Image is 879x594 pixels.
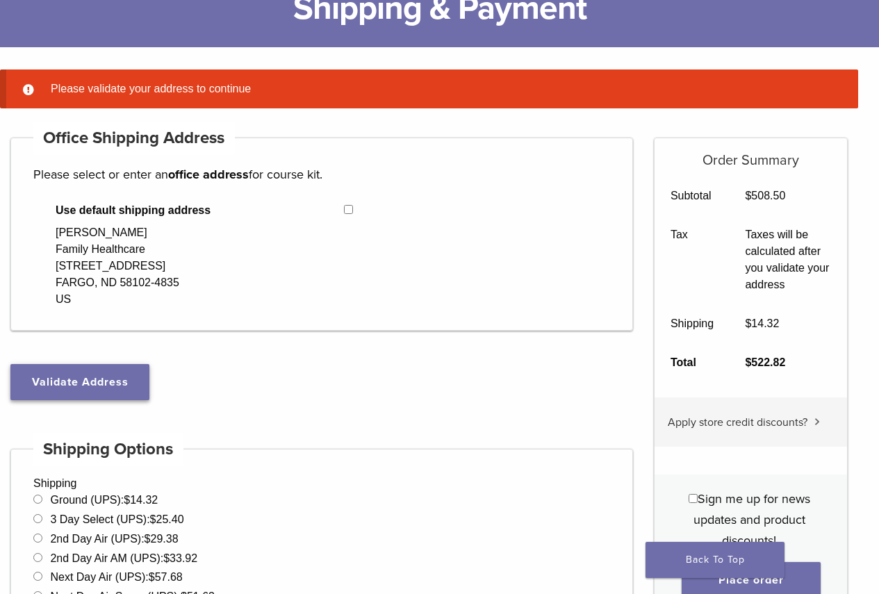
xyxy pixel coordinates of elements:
[124,494,158,506] bdi: 14.32
[149,571,155,583] span: $
[163,552,197,564] bdi: 33.92
[33,122,235,155] h4: Office Shipping Address
[814,418,820,425] img: caret.svg
[145,533,151,545] span: $
[745,317,779,329] bdi: 14.32
[33,164,610,185] p: Please select or enter an for course kit.
[693,491,810,548] span: Sign me up for news updates and product discounts!
[655,138,847,169] h5: Order Summary
[150,513,184,525] bdi: 25.40
[745,356,785,368] bdi: 522.82
[50,494,158,506] label: Ground (UPS):
[33,433,183,466] h4: Shipping Options
[745,190,751,201] span: $
[655,176,730,215] th: Subtotal
[50,513,183,525] label: 3 Day Select (UPS):
[50,552,197,564] label: 2nd Day Air AM (UPS):
[745,317,751,329] span: $
[50,533,178,545] label: 2nd Day Air (UPS):
[168,167,249,182] strong: office address
[56,202,344,219] span: Use default shipping address
[56,224,179,308] div: [PERSON_NAME] Family Healthcare [STREET_ADDRESS] FARGO, ND 58102-4835 US
[689,494,698,503] input: Sign me up for news updates and product discounts!
[655,304,730,343] th: Shipping
[124,494,130,506] span: $
[668,415,807,429] span: Apply store credit discounts?
[45,81,836,97] li: Please validate your address to continue
[10,364,149,400] button: Validate Address
[163,552,170,564] span: $
[730,215,847,304] td: Taxes will be calculated after you validate your address
[150,513,156,525] span: $
[145,533,179,545] bdi: 29.38
[745,190,785,201] bdi: 508.50
[149,571,183,583] bdi: 57.68
[655,343,730,382] th: Total
[646,542,784,578] a: Back To Top
[50,571,182,583] label: Next Day Air (UPS):
[655,215,730,304] th: Tax
[745,356,751,368] span: $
